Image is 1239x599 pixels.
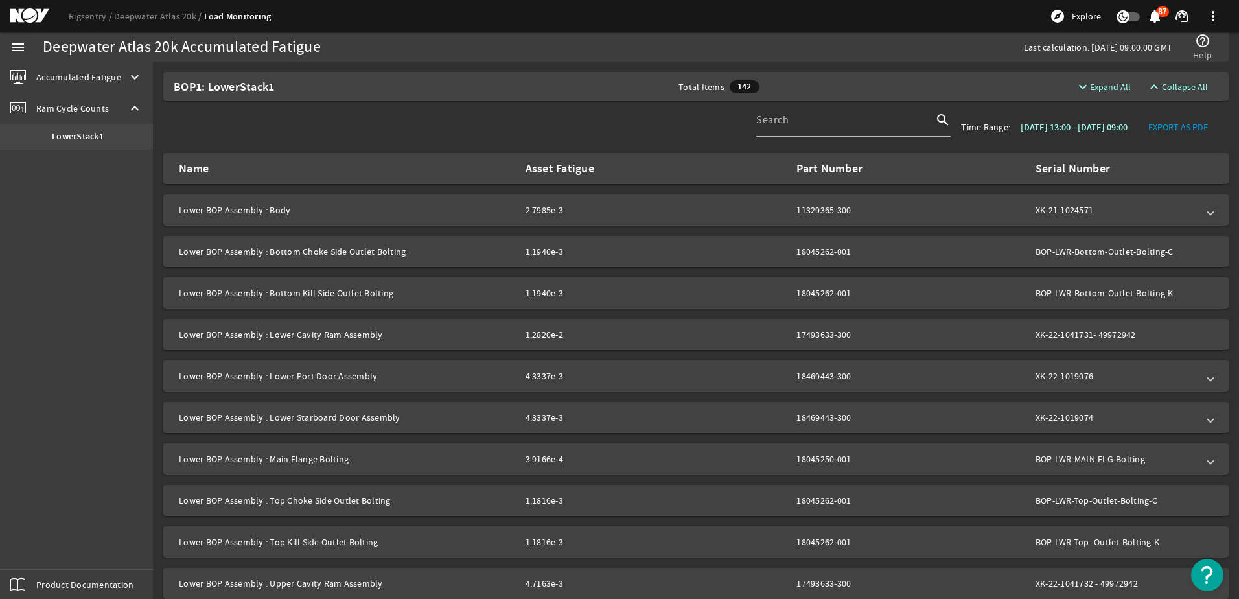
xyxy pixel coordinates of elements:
[796,577,877,590] div: 17493633-300
[163,360,1229,392] mat-expansion-panel-header: Lower BOP Assembly : Lower Port Door Assembly4.3337e-318469443-300XK-22-1019076
[127,69,143,85] mat-icon: keyboard_arrow_down
[43,41,321,54] div: Deepwater Atlas 20k Accumulated Fatigue
[796,287,877,299] div: 18045262-001
[163,568,1229,599] mat-expansion-panel-header: Lower BOP Assembly : Upper Cavity Ram Assembly4.7163e-317493633-300XK-22-1041732 - 49972942
[1075,79,1085,95] mat-icon: expand_more
[730,80,759,93] span: 142
[163,236,1229,267] mat-expansion-panel-header: Lower BOP Assembly : Bottom Choke Side Outlet Bolting1.1940e-318045262-001BOP-LWR-Bottom-Outlet-B...
[1072,10,1101,23] span: Explore
[163,526,1229,558] mat-expansion-panel-header: Lower BOP Assembly : Top Kill Side Outlet Bolting1.1816e-318045262-001BOP-LWR-Top- Outlet-Bolting-K
[163,277,1229,309] mat-expansion-panel-header: Lower BOP Assembly : Bottom Kill Side Outlet Bolting1.1940e-318045262-001BOP-LWR-Bottom-Outlet-Bo...
[179,204,515,217] mat-panel-title: Lower BOP Assembly : Body
[526,452,639,465] div: 3.9166e-4
[1193,49,1212,62] span: Help
[179,162,515,175] mat-panel-title: Name
[1036,370,1198,382] div: XK-22-1019076
[935,112,951,128] i: search
[1198,1,1229,32] button: more_vert
[1070,75,1137,99] button: Expand All
[796,245,877,258] div: 18045262-001
[1036,411,1198,424] div: XK-22-1019074
[1036,535,1198,548] div: BOP-LWR-Top- Outlet-Bolting-K
[1146,79,1157,95] mat-icon: expand_less
[1050,8,1065,24] mat-icon: explore
[204,10,272,23] a: Load Monitoring
[756,113,789,126] mat-label: Search
[1090,80,1131,93] span: Expand All
[526,535,639,548] div: 1.1816e-3
[1036,577,1198,590] div: XK-22-1041732 - 49972942
[174,72,368,101] div: BOP1: LowerStack1
[114,10,204,22] a: Deepwater Atlas 20k
[179,287,515,299] mat-panel-title: Lower BOP Assembly : Bottom Kill Side Outlet Bolting
[179,245,515,258] mat-panel-title: Lower BOP Assembly : Bottom Choke Side Outlet Bolting
[756,117,932,133] input: Search
[1174,8,1190,24] mat-icon: support_agent
[1138,115,1218,139] button: EXPORT AS PDF
[796,411,877,424] div: 18469443-300
[179,411,515,424] mat-panel-title: Lower BOP Assembly : Lower Starboard Door Assembly
[1045,6,1106,27] button: Explore
[127,100,143,116] mat-icon: keyboard_arrow_up
[678,80,724,93] span: Total Items
[526,411,639,424] div: 4.3337e-3
[179,535,515,548] mat-panel-title: Lower BOP Assembly : Top Kill Side Outlet Bolting
[1036,245,1198,258] div: BOP-LWR-Bottom-Outlet-Bolting-C
[1036,162,1198,175] div: Serial Number
[36,578,133,591] span: Product Documentation
[526,370,639,382] div: 4.3337e-3
[526,577,639,590] div: 4.7163e-3
[1036,204,1198,217] div: XK-21-1024571
[1036,328,1198,341] div: XK-22-1041731- 49972942
[796,204,877,217] div: 11329365-300
[163,319,1229,350] mat-expansion-panel-header: Lower BOP Assembly : Lower Cavity Ram Assembly1.2820e-217493633-300XK-22-1041731- 49972942
[179,577,515,590] mat-panel-title: Lower BOP Assembly : Upper Cavity Ram Assembly
[1191,559,1223,591] button: Open Resource Center
[526,287,639,299] div: 1.1940e-3
[1148,10,1161,23] button: 87
[1162,80,1208,93] span: Collapse All
[179,328,515,341] mat-panel-title: Lower BOP Assembly : Lower Cavity Ram Assembly
[961,121,1010,134] div: Time Range:
[163,485,1229,516] mat-expansion-panel-header: Lower BOP Assembly : Top Choke Side Outlet Bolting1.1816e-318045262-001BOP-LWR-Top-Outlet-Bolting-C
[1148,121,1208,134] span: EXPORT AS PDF
[179,452,515,465] mat-panel-title: Lower BOP Assembly : Main Flange Bolting
[10,40,26,55] mat-icon: menu
[796,452,877,465] div: 18045250-001
[1036,494,1198,507] div: BOP-LWR-Top-Outlet-Bolting-C
[796,494,877,507] div: 18045262-001
[1147,8,1163,24] mat-icon: notifications
[796,535,877,548] div: 18045262-001
[163,443,1229,475] mat-expansion-panel-header: Lower BOP Assembly : Main Flange Bolting3.9166e-418045250-001BOP-LWR-MAIN-FLG-Bolting
[1021,121,1128,134] b: [DATE] 13:00 - [DATE] 09:00
[796,370,877,382] div: 18469443-300
[1036,287,1198,299] div: BOP-LWR-Bottom-Outlet-Bolting-K
[796,162,877,175] div: Part Number
[1010,115,1138,139] button: [DATE] 13:00 - [DATE] 09:00
[36,71,121,84] span: Accumulated Fatigue
[163,402,1229,433] mat-expansion-panel-header: Lower BOP Assembly : Lower Starboard Door Assembly4.3337e-318469443-300XK-22-1019074
[1024,41,1172,54] div: Last calculation: [DATE] 09:00:00 GMT
[526,245,639,258] div: 1.1940e-3
[52,130,104,143] b: LowerStack1
[163,153,1229,184] mat-expansion-panel-header: NameAsset FatiguePart NumberSerial Number
[526,162,639,175] div: Asset Fatigue
[1195,33,1210,49] mat-icon: help_outline
[1141,75,1213,99] button: Collapse All
[796,328,877,341] div: 17493633-300
[36,102,109,115] span: Ram Cycle Counts
[179,494,515,507] mat-panel-title: Lower BOP Assembly : Top Choke Side Outlet Bolting
[526,204,639,217] div: 2.7985e-3
[1036,452,1198,465] div: BOP-LWR-MAIN-FLG-Bolting
[69,10,114,22] a: Rigsentry
[163,194,1229,226] mat-expansion-panel-header: Lower BOP Assembly : Body2.7985e-311329365-300XK-21-1024571
[526,328,639,341] div: 1.2820e-2
[179,370,515,382] mat-panel-title: Lower BOP Assembly : Lower Port Door Assembly
[526,494,639,507] div: 1.1816e-3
